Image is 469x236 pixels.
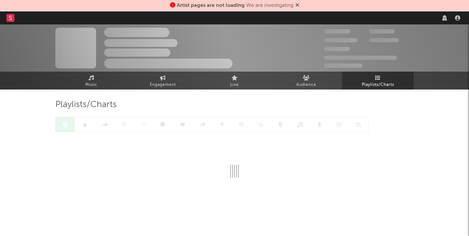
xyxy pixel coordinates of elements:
[127,72,199,90] a: Engagement
[55,101,117,109] span: Playlists/Charts
[296,81,316,89] span: Audience
[230,81,239,89] span: Live
[55,72,127,90] a: Music
[199,72,270,90] a: Live
[270,72,342,90] a: Audience
[177,3,293,8] span: : We are investigating
[324,63,362,68] span: Jump Score: 85.0
[342,72,414,90] a: Playlists/Charts
[324,47,350,51] span: 100,000
[324,56,397,60] span: 50,000,000 Monthly Listeners
[177,3,245,8] span: Artist pages are not loading
[369,29,395,34] span: 100,000
[369,38,399,42] span: 1,000,000
[295,3,299,8] span: Dismiss
[362,81,394,89] span: Playlists/Charts
[324,38,357,42] span: 50,000,000
[150,81,176,89] span: Engagement
[85,81,97,89] span: Music
[324,29,350,34] span: 300,000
